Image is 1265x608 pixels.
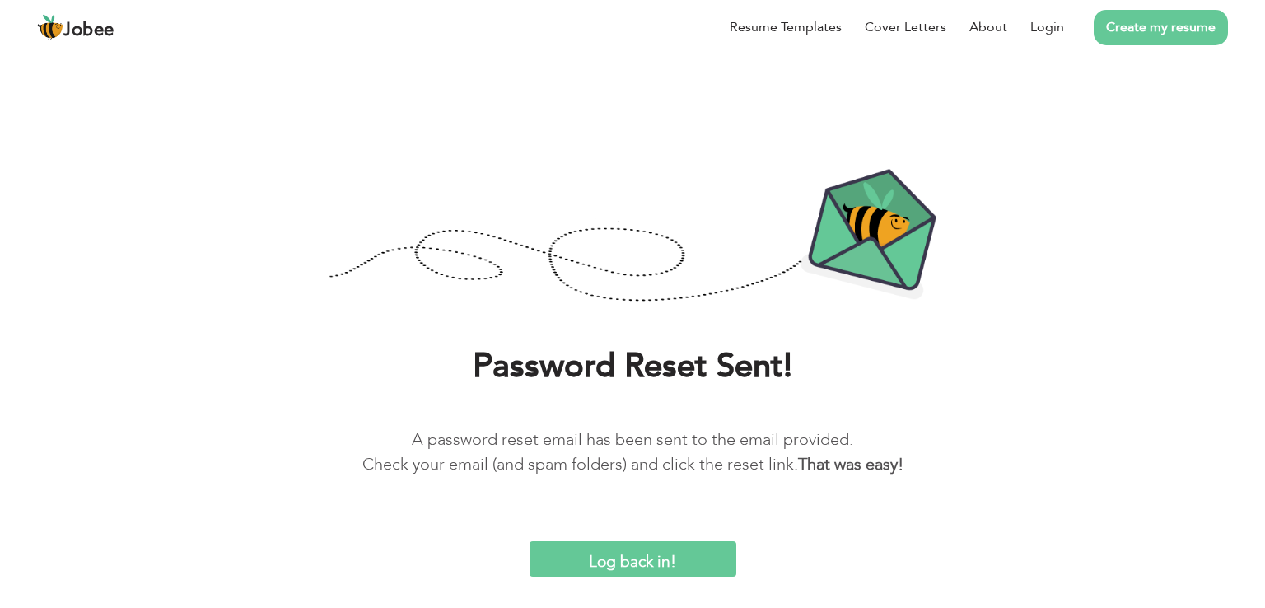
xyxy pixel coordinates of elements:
a: Login [1030,17,1064,37]
a: About [969,17,1007,37]
b: That was easy! [798,453,903,475]
span: Jobee [63,21,114,40]
p: A password reset email has been sent to the email provided. Check your email (and spam folders) a... [25,428,1240,477]
a: Jobee [37,14,114,40]
input: Log back in! [530,541,736,577]
img: Password-Reset-Confirmation.png [329,168,936,306]
a: Resume Templates [730,17,842,37]
a: Create my resume [1094,10,1228,45]
a: Cover Letters [865,17,946,37]
img: jobee.io [37,14,63,40]
h1: Password Reset Sent! [25,345,1240,388]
